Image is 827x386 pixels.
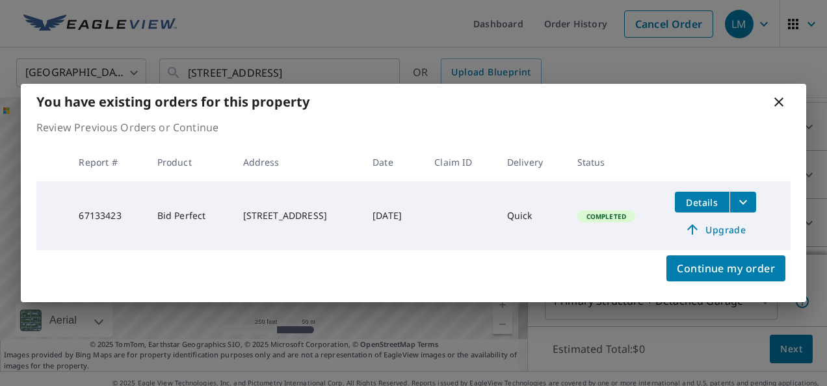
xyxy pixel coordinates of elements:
th: Report # [68,143,146,181]
span: Continue my order [677,259,775,277]
button: detailsBtn-67133423 [675,192,729,212]
td: 67133423 [68,181,146,250]
button: filesDropdownBtn-67133423 [729,192,756,212]
td: Quick [497,181,567,250]
th: Claim ID [424,143,497,181]
button: Continue my order [666,255,785,281]
div: [STREET_ADDRESS] [243,209,352,222]
th: Date [362,143,424,181]
th: Status [567,143,664,181]
span: Completed [579,212,634,221]
th: Product [147,143,233,181]
span: Upgrade [683,222,748,237]
span: Details [683,196,722,209]
b: You have existing orders for this property [36,93,309,110]
a: Upgrade [675,219,756,240]
p: Review Previous Orders or Continue [36,120,791,135]
td: [DATE] [362,181,424,250]
td: Bid Perfect [147,181,233,250]
th: Delivery [497,143,567,181]
th: Address [233,143,363,181]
